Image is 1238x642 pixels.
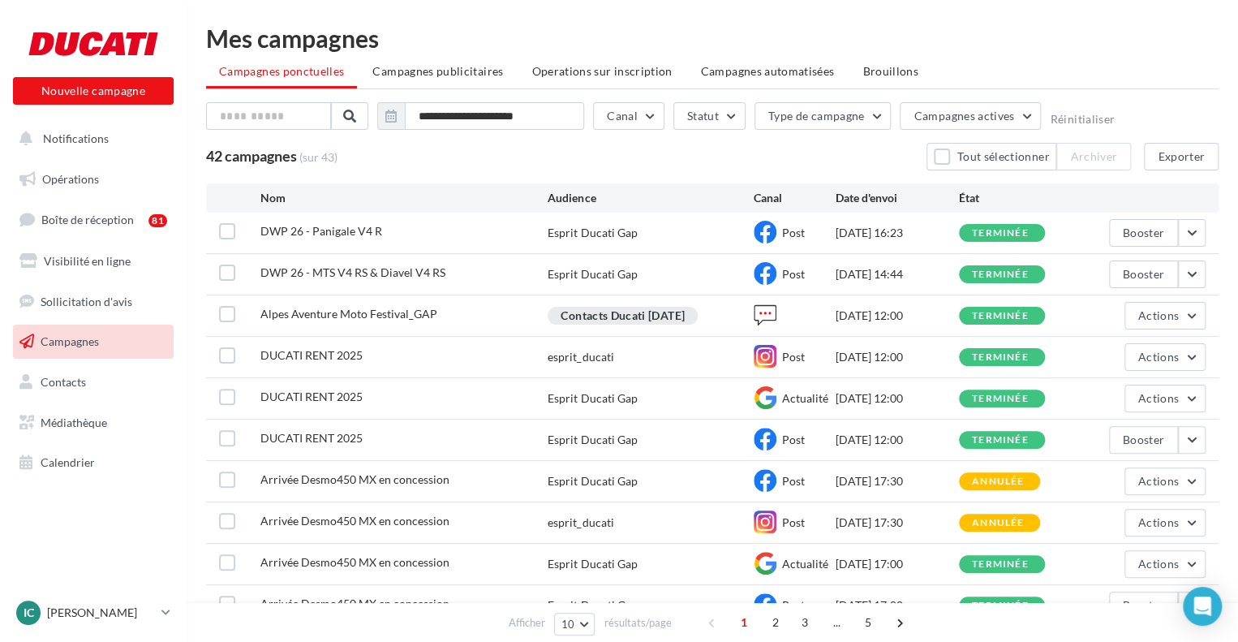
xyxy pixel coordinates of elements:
span: résultats/page [604,615,671,631]
span: Post [782,226,805,239]
span: Alpes Aventure Moto Festival_GAP [260,307,437,321]
span: Arrivée Desmo450 MX en concession [260,597,449,610]
div: [DATE] 17:30 [836,515,959,531]
span: Post [782,433,805,446]
button: Notifications [10,122,170,156]
div: terminée [972,394,1029,404]
div: 81 [148,214,167,227]
div: esprit_ducati [548,349,613,365]
button: Actions [1124,385,1206,412]
button: Canal [593,102,664,130]
span: Campagnes publicitaires [372,64,503,78]
div: Esprit Ducati Gap [548,597,637,614]
button: Tout sélectionner [926,143,1056,170]
div: [DATE] 16:23 [836,225,959,241]
span: Actualité [782,557,828,571]
span: Actions [1138,474,1179,488]
div: terminée [972,269,1029,280]
div: Nom [260,190,548,206]
div: [DATE] 12:00 [836,308,959,324]
span: Actions [1138,515,1179,529]
div: annulée [972,476,1024,487]
span: Post [782,350,805,364]
span: Post [782,267,805,281]
p: [PERSON_NAME] [47,605,155,621]
span: 2 [763,610,789,636]
div: esprit_ducati [548,515,613,531]
a: Calendrier [10,446,177,480]
span: Actualité [782,391,828,405]
span: (sur 43) [299,149,337,166]
a: Boîte de réception81 [10,202,177,237]
span: 42 campagnes [206,147,297,165]
div: Esprit Ducati Gap [548,390,637,407]
button: Type de campagne [754,102,892,130]
button: Booster [1109,426,1178,454]
div: Esprit Ducati Gap [548,266,637,282]
span: DWP 26 - MTS V4 RS & Diavel V4 RS [260,265,445,279]
span: DWP 26 - Panigale V4 R [260,224,382,238]
div: [DATE] 17:30 [836,473,959,489]
span: Post [782,515,805,529]
span: IC [24,605,34,621]
div: [DATE] 12:00 [836,432,959,448]
div: Audience [548,190,753,206]
div: Esprit Ducati Gap [548,473,637,489]
button: Booster [1109,592,1178,619]
button: Réinitialiser [1050,113,1115,126]
button: Actions [1124,343,1206,371]
button: Exporter [1144,143,1219,170]
a: Visibilité en ligne [10,244,177,278]
a: Médiathèque [10,406,177,440]
div: Mes campagnes [206,26,1219,50]
span: Post [782,598,805,612]
div: Esprit Ducati Gap [548,225,637,241]
span: Operations sur inscription [531,64,672,78]
div: Contacts Ducati [DATE] [548,307,698,325]
div: Date d'envoi [836,190,959,206]
div: Esprit Ducati Gap [548,556,637,572]
div: terminée [972,435,1029,446]
a: Campagnes [10,325,177,359]
a: Opérations [10,162,177,196]
span: 1 [731,610,757,636]
span: Médiathèque [41,416,107,429]
button: Statut [673,102,746,130]
button: Actions [1124,467,1206,495]
span: Arrivée Desmo450 MX en concession [260,514,449,528]
button: Actions [1124,302,1206,330]
div: Esprit Ducati Gap [548,432,637,448]
span: Actions [1138,391,1179,405]
div: terminée [972,352,1029,363]
a: Contacts [10,365,177,399]
span: DUCATI RENT 2025 [260,348,363,362]
span: 3 [792,610,818,636]
div: [DATE] 14:44 [836,266,959,282]
div: terminée [972,601,1029,611]
span: 5 [855,610,881,636]
button: Nouvelle campagne [13,77,174,105]
span: Arrivée Desmo450 MX en concession [260,472,449,486]
span: ... [823,610,849,636]
button: Campagnes actives [900,102,1041,130]
span: Opérations [42,172,99,186]
span: Campagnes actives [913,109,1014,123]
div: [DATE] 17:00 [836,597,959,614]
span: Calendrier [41,455,95,469]
div: [DATE] 12:00 [836,390,959,407]
span: Actions [1138,350,1179,364]
span: Campagnes automatisées [701,64,835,78]
button: Actions [1124,509,1206,536]
span: Contacts [41,375,86,389]
span: Actions [1138,308,1179,322]
span: Post [782,474,805,488]
div: État [959,190,1082,206]
button: Archiver [1056,143,1131,170]
button: Booster [1109,261,1178,288]
button: 10 [554,613,595,636]
div: terminée [972,311,1029,321]
span: Notifications [43,131,109,145]
div: terminée [972,228,1029,239]
span: Boîte de réception [41,213,134,226]
a: IC [PERSON_NAME] [13,597,174,628]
